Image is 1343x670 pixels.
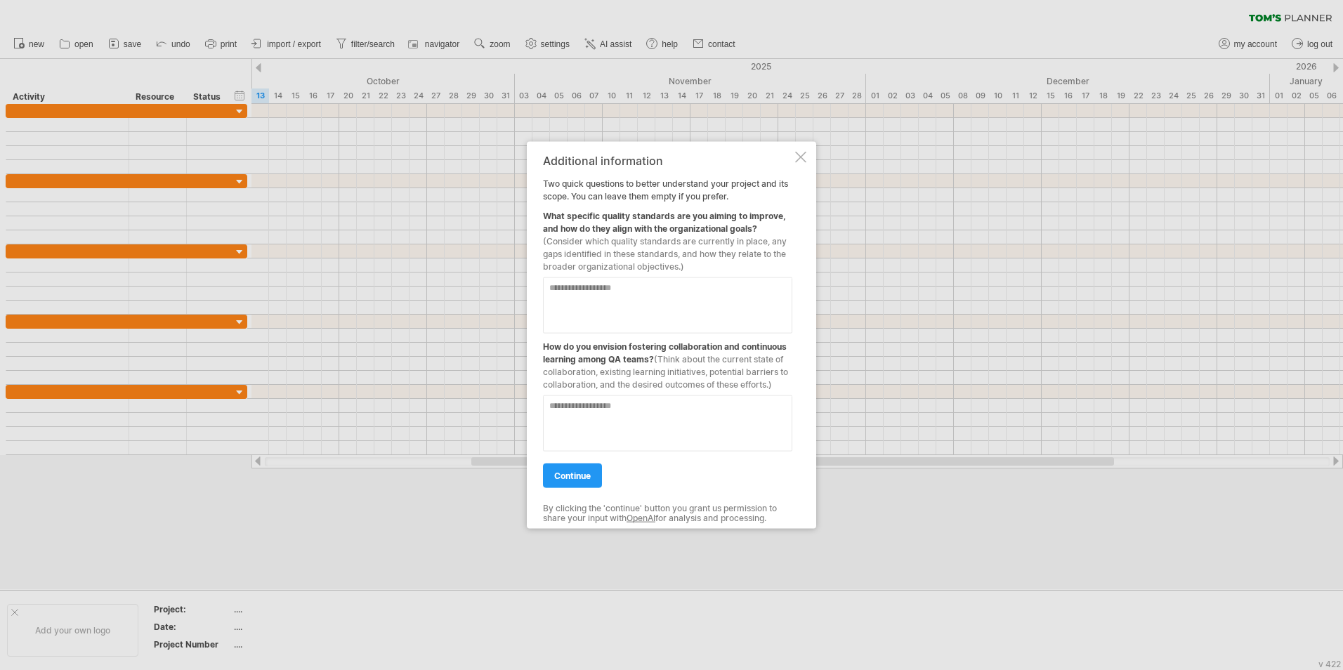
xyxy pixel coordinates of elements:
div: Two quick questions to better understand your project and its scope. You can leave them empty if ... [543,155,792,516]
a: continue [543,464,602,488]
span: continue [554,471,591,481]
div: Additional information [543,155,792,167]
div: What specific quality standards are you aiming to improve, and how do they align with the organiz... [543,203,792,273]
div: How do you envision fostering collaboration and continuous learning among QA teams? [543,334,792,391]
span: (Consider which quality standards are currently in place, any gaps identified in these standards,... [543,236,787,272]
div: By clicking the 'continue' button you grant us permission to share your input with for analysis a... [543,504,792,524]
a: OpenAI [627,513,655,523]
span: (Think about the current state of collaboration, existing learning initiatives, potential barrier... [543,354,788,390]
